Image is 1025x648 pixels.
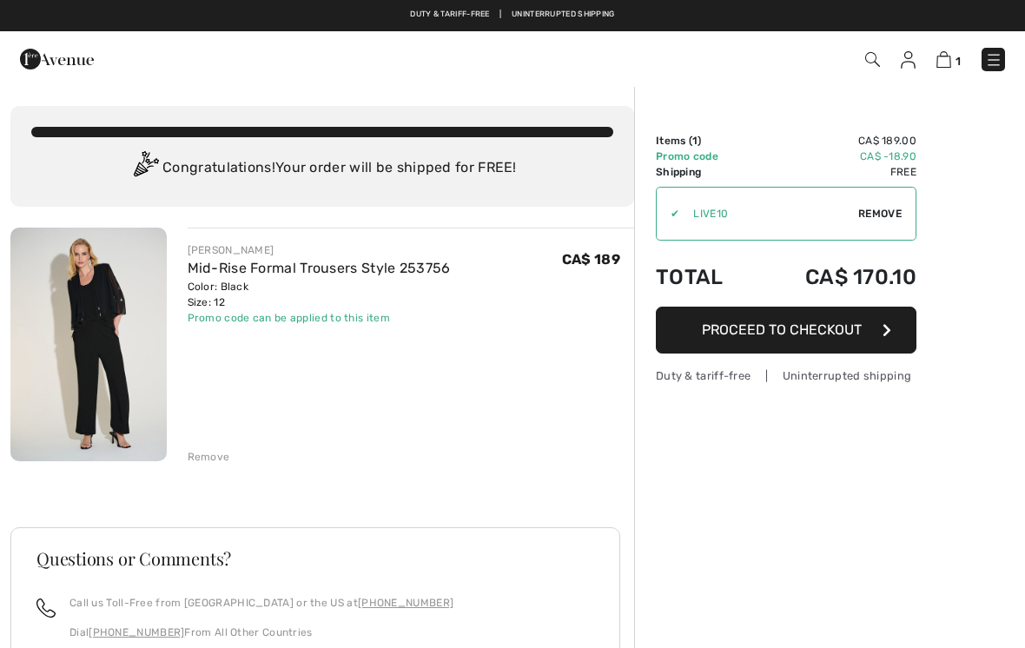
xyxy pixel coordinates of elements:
div: [PERSON_NAME] [188,242,451,258]
a: [PHONE_NUMBER] [358,597,453,609]
div: Promo code can be applied to this item [188,310,451,326]
img: My Info [901,51,916,69]
div: Remove [188,449,230,465]
td: Items ( ) [656,133,754,149]
span: Proceed to Checkout [702,321,862,338]
td: Promo code [656,149,754,164]
img: 1ère Avenue [20,42,94,76]
div: ✔ [657,206,679,222]
td: Shipping [656,164,754,180]
img: Mid-Rise Formal Trousers Style 253756 [10,228,167,461]
p: Call us Toll-Free from [GEOGRAPHIC_DATA] or the US at [69,595,453,611]
span: CA$ 189 [562,251,620,268]
p: Dial From All Other Countries [69,625,453,640]
input: Promo code [679,188,858,240]
a: 1ère Avenue [20,50,94,66]
div: Congratulations! Your order will be shipped for FREE! [31,151,613,186]
td: Total [656,248,754,307]
img: call [36,598,56,618]
a: Mid-Rise Formal Trousers Style 253756 [188,260,451,276]
div: Color: Black Size: 12 [188,279,451,310]
button: Proceed to Checkout [656,307,916,354]
span: 1 [956,55,961,68]
h3: Questions or Comments? [36,550,594,567]
img: Search [865,52,880,67]
td: CA$ -18.90 [754,149,916,164]
td: Free [754,164,916,180]
a: [PHONE_NUMBER] [89,626,184,638]
td: CA$ 170.10 [754,248,916,307]
td: CA$ 189.00 [754,133,916,149]
span: Remove [858,206,902,222]
div: Duty & tariff-free | Uninterrupted shipping [656,367,916,384]
img: Menu [985,51,1002,69]
a: 1 [936,49,961,69]
span: 1 [692,135,698,147]
img: Congratulation2.svg [128,151,162,186]
img: Shopping Bag [936,51,951,68]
